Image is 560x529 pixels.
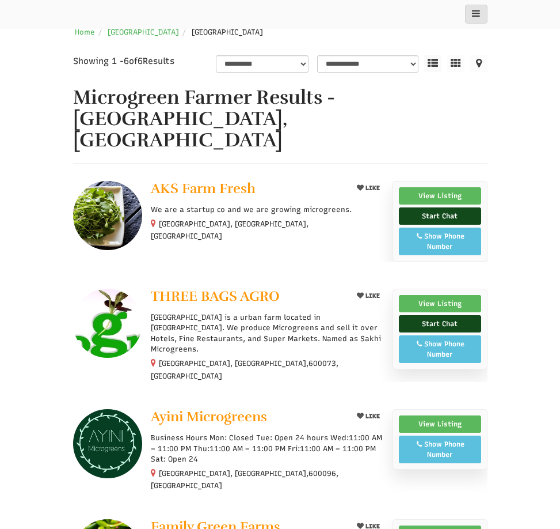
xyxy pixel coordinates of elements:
span: [GEOGRAPHIC_DATA] [151,481,222,491]
span: LIKE [363,292,379,300]
span: [GEOGRAPHIC_DATA] [151,371,222,381]
h1: Microgreen Farmer Results - [GEOGRAPHIC_DATA], [GEOGRAPHIC_DATA] [73,87,487,152]
span: Ayini Microgreens [151,408,267,425]
small: [GEOGRAPHIC_DATA], [GEOGRAPHIC_DATA], [151,220,308,240]
a: THREE BAGS AGRO [151,289,344,307]
button: LIKE [352,409,383,424]
span: 600096 [308,468,336,479]
select: overall_rating_filter-1 [216,55,308,73]
a: View Listing [399,415,481,433]
span: 600073 [308,358,336,369]
div: Showing 1 - of Results [73,55,211,67]
button: main_menu [465,5,487,24]
span: [GEOGRAPHIC_DATA] [151,231,222,241]
span: AKS Farm Fresh [151,180,256,197]
span: 6 [138,56,143,66]
select: sortbox-1 [317,55,418,73]
a: View Listing [399,187,481,205]
a: Home [75,28,95,36]
div: Show Phone Number [405,231,475,252]
img: THREE BAGS AGRO [73,289,142,358]
p: [GEOGRAPHIC_DATA] is a urban farm located in [GEOGRAPHIC_DATA]. We produce Microgreens and sell i... [151,312,384,354]
a: AKS Farm Fresh [151,181,344,199]
a: View Listing [399,295,481,312]
div: Show Phone Number [405,439,475,460]
a: [GEOGRAPHIC_DATA] [108,28,179,36]
img: Ayini Microgreens [73,409,142,478]
small: [GEOGRAPHIC_DATA], [GEOGRAPHIC_DATA], , [151,469,338,490]
div: Show Phone Number [405,339,475,360]
a: Start Chat [399,207,481,225]
span: LIKE [363,413,379,420]
span: [GEOGRAPHIC_DATA] [192,28,263,36]
span: 6 [124,56,129,66]
a: Ayini Microgreens [151,409,344,427]
span: LIKE [363,184,379,192]
p: We are a startup co and we are growing microgreens. [151,205,384,215]
span: THREE BAGS AGRO [151,288,280,305]
button: LIKE [352,289,383,303]
small: [GEOGRAPHIC_DATA], [GEOGRAPHIC_DATA], , [151,359,338,380]
button: LIKE [352,181,383,195]
p: Business Hours Mon: Closed Tue: Open 24 hours Wed:11:00 AM – 11:00 PM Thu:11:00 AM – 11:00 PM Fri... [151,433,384,464]
a: Start Chat [399,315,481,332]
img: AKS Farm Fresh [73,181,142,250]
